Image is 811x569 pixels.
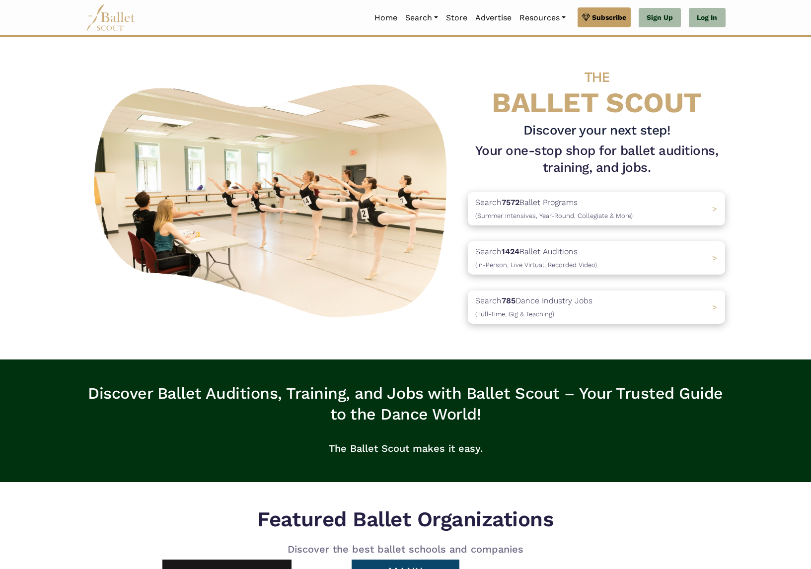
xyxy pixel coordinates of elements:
[370,7,401,28] a: Home
[502,296,516,305] b: 785
[582,12,590,23] img: gem.svg
[401,7,442,28] a: Search
[468,290,725,324] a: Search785Dance Industry Jobs(Full-Time, Gig & Teaching) >
[475,245,597,271] p: Search Ballet Auditions
[475,310,554,318] span: (Full-Time, Gig & Teaching)
[712,253,717,263] span: >
[502,198,519,207] b: 7572
[468,142,725,176] h1: Your one-stop shop for ballet auditions, training, and jobs.
[471,7,516,28] a: Advertise
[475,294,592,320] p: Search Dance Industry Jobs
[442,7,471,28] a: Store
[592,12,626,23] span: Subscribe
[712,302,717,312] span: >
[578,7,631,27] a: Subscribe
[468,192,725,225] a: Search7572Ballet Programs(Summer Intensives, Year-Round, Collegiate & More)>
[639,8,681,28] a: Sign Up
[585,69,609,85] span: THE
[516,7,570,28] a: Resources
[475,196,633,221] p: Search Ballet Programs
[250,541,562,557] p: Discover the best ballet schools and companies
[86,383,726,425] h3: Discover Ballet Auditions, Training, and Jobs with Ballet Scout – Your Trusted Guide to the Dance...
[86,73,460,323] img: A group of ballerinas talking to each other in a ballet studio
[86,432,726,464] p: The Ballet Scout makes it easy.
[502,247,519,256] b: 1424
[712,204,717,213] span: >
[250,506,562,533] h5: Featured Ballet Organizations
[475,261,597,269] span: (In-Person, Live Virtual, Recorded Video)
[689,8,725,28] a: Log In
[468,57,725,118] h4: BALLET SCOUT
[468,241,725,275] a: Search1424Ballet Auditions(In-Person, Live Virtual, Recorded Video) >
[475,212,633,219] span: (Summer Intensives, Year-Round, Collegiate & More)
[468,122,725,139] h3: Discover your next step!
